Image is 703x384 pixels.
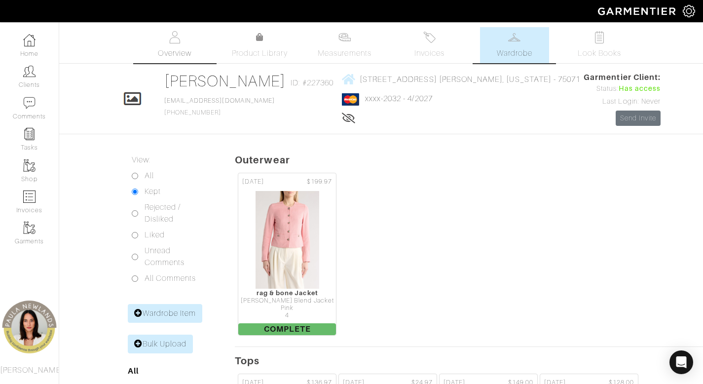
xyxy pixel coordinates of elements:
[307,177,332,187] span: $199.97
[128,366,139,376] a: All
[360,75,581,83] span: [STREET_ADDRESS] [PERSON_NAME], [US_STATE] - 75071
[338,31,351,43] img: measurements-466bbee1fd09ba9460f595b01e5d73f9e2bff037440d3c8f018324cb6cdf7a4a.svg
[395,27,464,63] a: Invoices
[128,304,203,323] a: Wardrobe Item
[593,2,683,20] img: garmentier-logo-header-white-b43fb05a5012e4ada735d5af1a66efaba907eab6374d6393d1fbf88cb4ef424d.png
[238,312,336,319] div: 4
[132,154,150,166] label: View:
[232,47,288,59] span: Product Library
[145,229,165,241] label: Liked
[669,350,693,374] div: Open Intercom Messenger
[423,31,436,43] img: orders-27d20c2124de7fd6de4e0e44c1d41de31381a507db9b33961299e4e07d508b8c.svg
[23,128,36,140] img: reminder-icon-8004d30b9f0a5d33ae49ab947aed9ed385cf756f9e5892f1edd6e32f2345188e.png
[237,172,337,337] a: [DATE] $199.97 rag & bone Jacket [PERSON_NAME] Blend Jacket Pink 4 Complete
[140,27,209,63] a: Overview
[616,111,661,126] a: Send Invite
[23,34,36,46] img: dashboard-icon-dbcd8f5a0b271acd01030246c82b418ddd0df26cd7fceb0bd07c9910d44c42f6.png
[23,97,36,109] img: comment-icon-a0a6a9ef722e966f86d9cbdc48e553b5cf19dbc54f86b18d962a5391bc8f6eb6.png
[164,97,275,104] a: [EMAIL_ADDRESS][DOMAIN_NAME]
[164,72,286,90] a: [PERSON_NAME]
[23,191,36,203] img: orders-icon-0abe47150d42831381b5fb84f609e132dff9fe21cb692f30cb5eec754e2cba89.png
[158,47,191,59] span: Overview
[255,191,320,289] img: ZmYb9UVDbt4pJCwUMM8f3iT5
[414,47,444,59] span: Invoices
[291,77,333,89] span: ID: #227360
[128,335,193,353] a: Bulk Upload
[242,177,264,187] span: [DATE]
[578,47,622,59] span: Look Books
[145,201,211,225] label: Rejected / Disliked
[497,47,532,59] span: Wardrobe
[342,73,581,85] a: [STREET_ADDRESS] [PERSON_NAME], [US_STATE] - 75071
[145,272,196,284] label: All Comments
[225,32,294,59] a: Product Library
[145,170,154,182] label: All
[584,96,661,107] div: Last Login: Never
[23,65,36,77] img: clients-icon-6bae9207a08558b7cb47a8932f037763ab4055f8c8b6bfacd5dc20c3e0201464.png
[238,305,336,312] div: Pink
[145,186,161,197] label: Kept
[235,355,703,367] h5: Tops
[342,93,359,106] img: mastercard-2c98a0d54659f76b027c6839bea21931c3e23d06ea5b2b5660056f2e14d2f154.png
[365,94,433,103] a: xxxx-2032 - 4/2027
[238,323,336,335] span: Complete
[683,5,695,17] img: gear-icon-white-bd11855cb880d31180b6d7d6211b90ccbf57a29d726f0c71d8c61bd08dd39cc2.png
[480,27,549,63] a: Wardrobe
[318,47,371,59] span: Measurements
[584,72,661,83] span: Garmentier Client:
[169,31,181,43] img: basicinfo-40fd8af6dae0f16599ec9e87c0ef1c0a1fdea2edbe929e3d69a839185d80c458.svg
[584,83,661,94] div: Status:
[145,245,211,269] label: Unread Comments
[565,27,634,63] a: Look Books
[23,159,36,172] img: garments-icon-b7da505a4dc4fd61783c78ac3ca0ef83fa9d6f193b1c9dc38574b1d14d53ca28.png
[238,297,336,305] div: [PERSON_NAME] Blend Jacket
[619,83,661,94] span: Has access
[238,289,336,297] div: rag & bone Jacket
[164,97,275,116] span: [PHONE_NUMBER]
[23,222,36,234] img: garments-icon-b7da505a4dc4fd61783c78ac3ca0ef83fa9d6f193b1c9dc38574b1d14d53ca28.png
[508,31,520,43] img: wardrobe-487a4870c1b7c33e795ec22d11cfc2ed9d08956e64fb3008fe2437562e282088.svg
[310,27,379,63] a: Measurements
[235,154,703,166] h5: Outerwear
[593,31,605,43] img: todo-9ac3debb85659649dc8f770b8b6100bb5dab4b48dedcbae339e5042a72dfd3cc.svg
